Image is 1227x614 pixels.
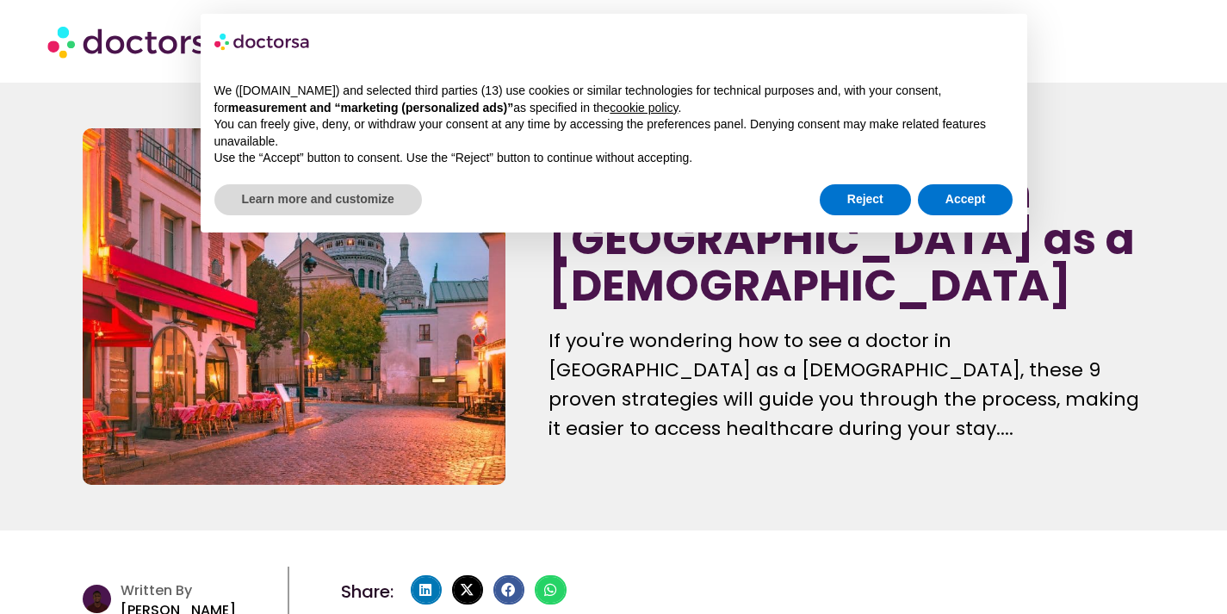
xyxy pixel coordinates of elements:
img: logo [214,28,311,55]
div: If you're wondering how to see a doctor in [GEOGRAPHIC_DATA] as a [DEMOGRAPHIC_DATA], these 9 pro... [548,326,1144,443]
strong: measurement and “marketing (personalized ads)” [228,101,513,115]
button: Learn more and customize [214,184,422,215]
div: Share on linkedin [411,575,442,605]
h4: Share: [341,583,394,600]
button: Accept [918,184,1013,215]
h4: Written By [121,582,279,598]
button: Reject [820,184,911,215]
p: You can freely give, deny, or withdraw your consent at any time by accessing the preferences pane... [214,116,1013,150]
p: Use the “Accept” button to consent. Use the “Reject” button to continue without accepting. [214,150,1013,167]
div: Share on facebook [493,575,524,605]
p: We ([DOMAIN_NAME]) and selected third parties (13) use cookies or similar technologies for techni... [214,83,1013,116]
div: Share on whatsapp [535,575,566,605]
h1: How to See a Doctor in [GEOGRAPHIC_DATA] as a [DEMOGRAPHIC_DATA] [548,170,1144,309]
img: author [83,585,111,613]
div: Share on x-twitter [452,575,483,605]
a: cookie policy [610,101,678,115]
